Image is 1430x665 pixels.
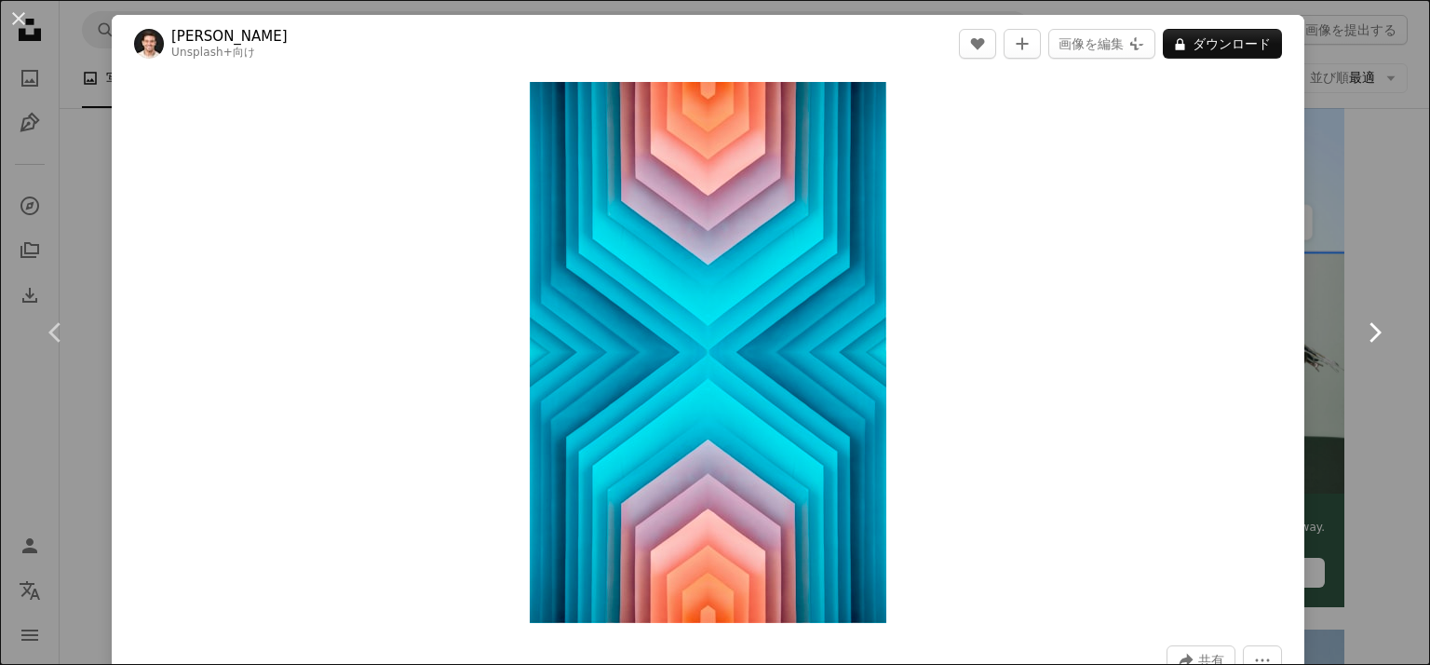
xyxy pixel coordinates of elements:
button: いいね！ [959,29,996,59]
button: 画像を編集 [1048,29,1155,59]
div: 向け [171,46,288,61]
a: [PERSON_NAME] [171,27,288,46]
button: この画像でズームインする [530,82,886,623]
img: 六角形の構造の抽象的なイメージ [530,82,886,623]
button: コレクションに追加する [1004,29,1041,59]
a: Unsplash+ [171,46,233,59]
img: Clark Van Der Bekenのプロフィールを見る [134,29,164,59]
button: ダウンロード [1163,29,1282,59]
a: 次へ [1318,243,1430,422]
